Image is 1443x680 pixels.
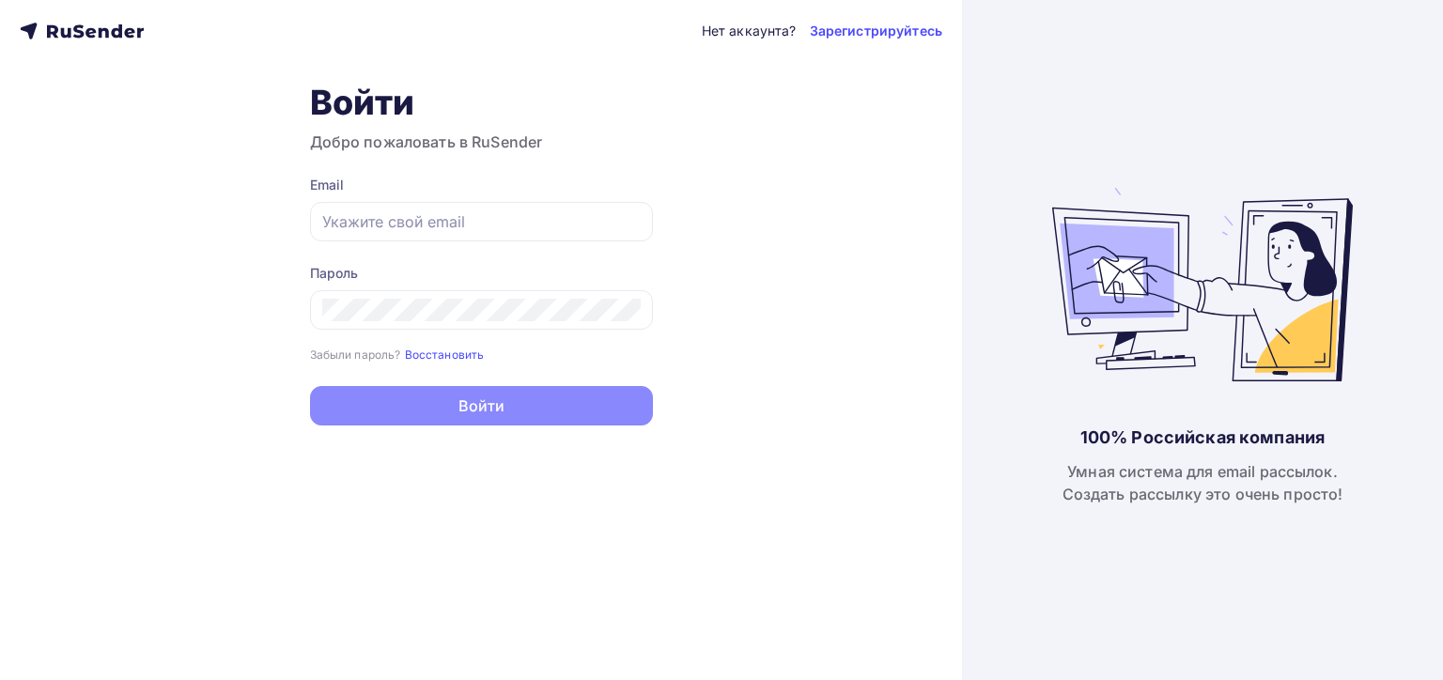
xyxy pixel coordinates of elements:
small: Восстановить [405,348,485,362]
div: Пароль [310,264,653,283]
div: Нет аккаунта? [702,22,797,40]
a: Восстановить [405,346,485,362]
div: Умная система для email рассылок. Создать рассылку это очень просто! [1063,460,1343,505]
small: Забыли пароль? [310,348,401,362]
input: Укажите свой email [322,210,641,233]
div: Email [310,176,653,194]
h1: Войти [310,82,653,123]
button: Войти [310,386,653,425]
div: 100% Российская компания [1080,426,1325,449]
a: Зарегистрируйтесь [810,22,942,40]
h3: Добро пожаловать в RuSender [310,131,653,153]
